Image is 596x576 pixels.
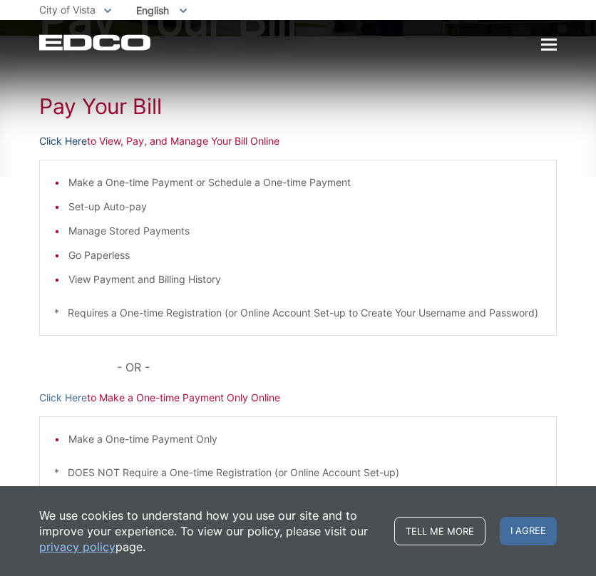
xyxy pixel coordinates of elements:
li: Go Paperless [68,247,542,263]
a: privacy policy [39,539,115,555]
p: * Requires a One-time Registration (or Online Account Set-up to Create Your Username and Password) [54,305,542,321]
span: I agree [500,517,557,545]
a: Click Here [39,390,87,406]
p: to View, Pay, and Manage Your Bill Online [39,133,557,149]
li: View Payment and Billing History [68,272,542,287]
li: Set-up Auto-pay [68,199,542,215]
li: Manage Stored Payments [68,223,542,239]
a: Tell me more [394,517,485,545]
p: We use cookies to understand how you use our site and to improve your experience. To view our pol... [39,508,380,555]
a: Click Here [39,133,87,149]
li: Make a One-time Payment or Schedule a One-time Payment [68,175,542,190]
a: EDCD logo. Return to the homepage. [39,34,153,51]
li: Make a One-time Payment Only [68,431,542,447]
span: City of Vista [39,4,96,16]
p: - OR - [117,357,557,377]
h1: Pay Your Bill [39,93,557,119]
p: to Make a One-time Payment Only Online [39,390,557,406]
p: * DOES NOT Require a One-time Registration (or Online Account Set-up) [54,465,542,480]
